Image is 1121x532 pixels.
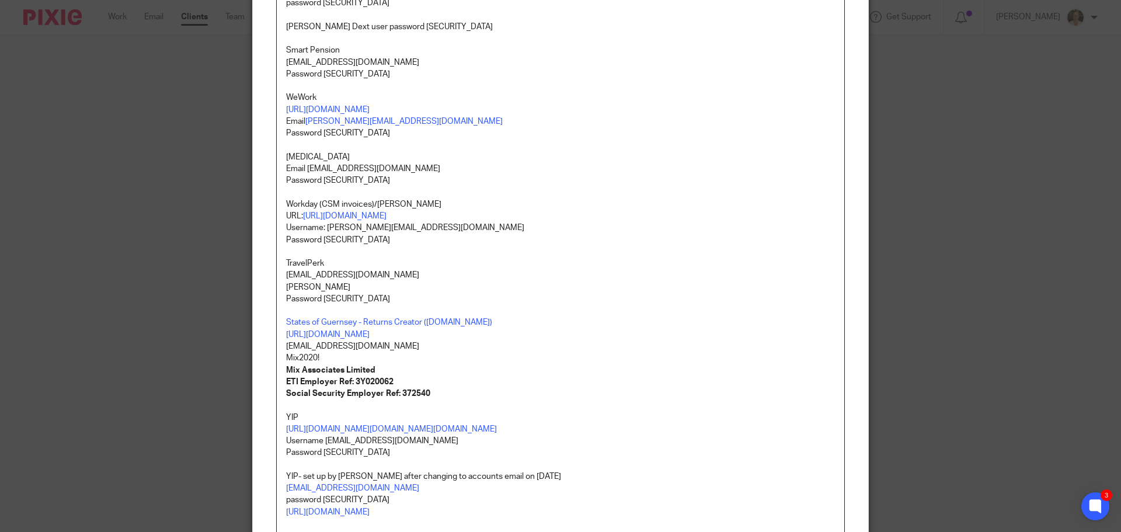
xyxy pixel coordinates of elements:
[286,435,835,447] p: Username [EMAIL_ADDRESS][DOMAIN_NAME]
[286,127,835,139] p: Password [SECURITY_DATA]
[286,318,492,326] a: States of Guernsey - Returns Creator ([DOMAIN_NAME])
[286,199,835,210] p: Workday (CSM invoices)/[PERSON_NAME]
[286,116,835,127] p: Email
[1101,489,1112,501] div: 3
[286,494,835,506] p: password [SECURITY_DATA]
[286,293,835,305] p: Password [SECURITY_DATA]
[286,44,835,56] p: Smart Pension
[286,258,835,269] p: TravelPerk
[286,163,835,175] p: Email [EMAIL_ADDRESS][DOMAIN_NAME]
[286,412,835,423] p: YIP
[286,106,370,114] a: [URL][DOMAIN_NAME]
[286,175,835,186] p: Password [SECURITY_DATA]
[286,331,370,339] a: [URL][DOMAIN_NAME]
[286,21,835,33] p: [PERSON_NAME] Dext user password [SECURITY_DATA]
[286,471,835,482] p: YIP- set up by [PERSON_NAME] after changing to accounts email on [DATE]
[286,508,370,516] a: [URL][DOMAIN_NAME]
[286,57,835,68] p: [EMAIL_ADDRESS][DOMAIN_NAME]
[286,425,497,433] a: [URL][DOMAIN_NAME][DOMAIN_NAME][DOMAIN_NAME]
[286,484,419,492] a: [EMAIL_ADDRESS][DOMAIN_NAME]
[286,366,375,374] strong: Mix Associates Limited
[286,68,835,80] p: Password [SECURITY_DATA]
[303,212,387,220] a: [URL][DOMAIN_NAME]
[286,234,835,246] p: Password [SECURITY_DATA]
[286,269,835,281] p: [EMAIL_ADDRESS][DOMAIN_NAME]
[305,117,503,126] a: [PERSON_NAME][EMAIL_ADDRESS][DOMAIN_NAME]
[286,352,835,364] p: Mix2020!
[286,151,835,163] p: [MEDICAL_DATA]
[286,378,394,386] strong: ETI Employer Ref: 3Y020062
[286,92,835,103] p: WeWork
[286,281,835,293] p: [PERSON_NAME]
[286,447,835,458] p: Password [SECURITY_DATA]
[286,210,835,234] p: URL: Username: [PERSON_NAME][EMAIL_ADDRESS][DOMAIN_NAME]
[286,340,835,352] p: [EMAIL_ADDRESS][DOMAIN_NAME]
[286,390,430,398] strong: Social Security Employer Ref: 372540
